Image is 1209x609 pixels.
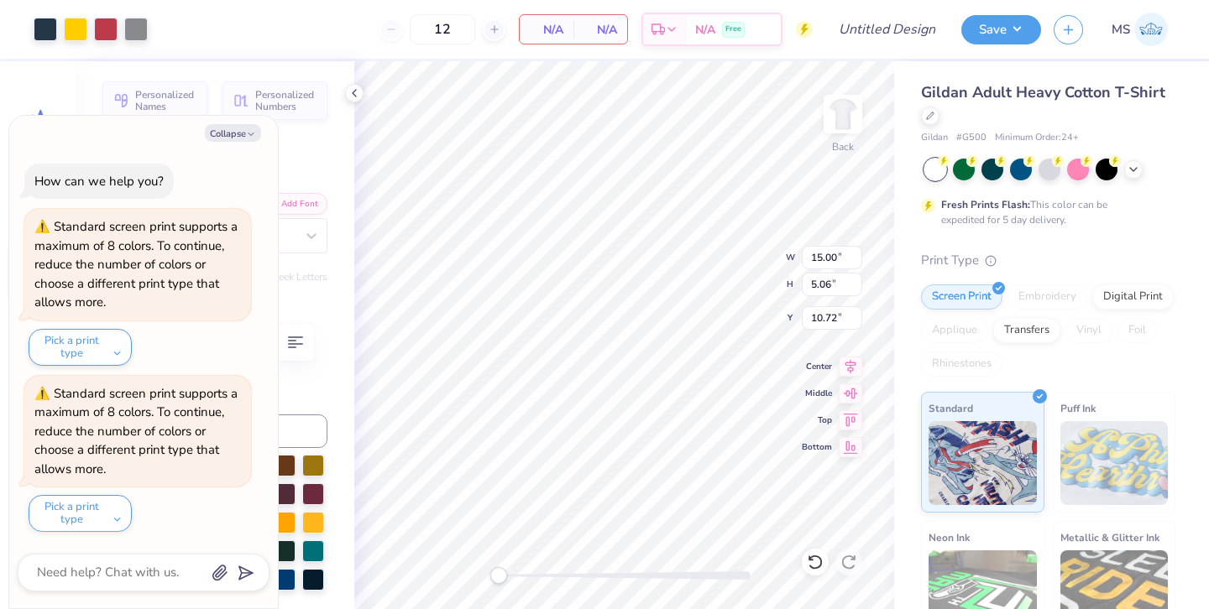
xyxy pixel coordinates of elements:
[34,218,238,310] div: Standard screen print supports a maximum of 8 colors. To continue, reduce the number of colors or...
[102,81,207,120] button: Personalized Names
[1060,399,1096,417] span: Puff Ink
[802,414,832,427] span: Top
[993,318,1060,343] div: Transfers
[205,124,261,142] button: Collapse
[1104,13,1175,46] a: MS
[802,387,832,400] span: Middle
[530,21,563,39] span: N/A
[255,89,317,112] span: Personalized Numbers
[802,360,832,373] span: Center
[1065,318,1112,343] div: Vinyl
[584,21,617,39] span: N/A
[1060,528,1159,546] span: Metallic & Glitter Ink
[410,14,475,44] input: – –
[825,13,949,46] input: Untitled Design
[941,197,1148,227] div: This color can be expedited for 5 day delivery.
[956,131,987,145] span: # G500
[802,440,832,454] span: Bottom
[941,198,1030,211] strong: Fresh Prints Flash:
[695,21,715,39] span: N/A
[259,193,327,215] button: Add Font
[929,528,970,546] span: Neon Ink
[995,131,1079,145] span: Minimum Order: 24 +
[29,495,132,532] button: Pick a print type
[29,329,132,366] button: Pick a print type
[1117,318,1157,343] div: Foil
[222,81,327,120] button: Personalized Numbers
[921,82,1165,102] span: Gildan Adult Heavy Cotton T-Shirt
[1112,20,1130,39] span: MS
[921,284,1002,310] div: Screen Print
[725,23,741,35] span: Free
[929,399,973,417] span: Standard
[929,421,1037,505] img: Standard
[832,139,854,154] div: Back
[1060,421,1169,505] img: Puff Ink
[1134,13,1168,46] img: Madeline Schoner
[135,89,197,112] span: Personalized Names
[826,97,860,131] img: Back
[921,131,948,145] span: Gildan
[34,385,238,477] div: Standard screen print supports a maximum of 8 colors. To continue, reduce the number of colors or...
[490,567,507,584] div: Accessibility label
[34,173,164,190] div: How can we help you?
[1007,284,1087,310] div: Embroidery
[1092,284,1174,310] div: Digital Print
[921,351,1002,377] div: Rhinestones
[921,318,988,343] div: Applique
[961,15,1041,44] button: Save
[921,251,1175,270] div: Print Type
